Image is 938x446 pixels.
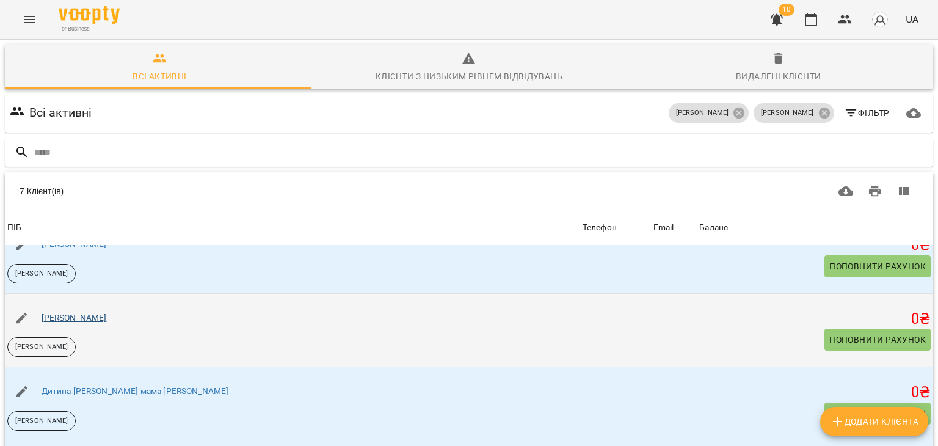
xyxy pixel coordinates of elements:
div: Sort [699,221,728,235]
div: [PERSON_NAME] [669,103,749,123]
div: Table Toolbar [5,172,933,211]
h5: 0 ₴ [699,236,931,255]
span: Поповнити рахунок [829,332,926,347]
button: Поповнити рахунок [824,329,931,351]
img: Voopty Logo [59,6,120,24]
h5: 0 ₴ [699,383,931,402]
a: [PERSON_NAME] [42,313,107,323]
div: [PERSON_NAME] [754,103,834,123]
span: Телефон [583,221,649,235]
a: Дитина [PERSON_NAME] мама [PERSON_NAME] [42,386,229,396]
button: Вигляд колонок [889,177,918,206]
p: [PERSON_NAME] [761,108,813,119]
h5: 0 ₴ [699,310,931,329]
span: UA [906,13,918,26]
p: [PERSON_NAME] [15,342,68,353]
span: 10 [779,4,794,16]
div: Всі активні [133,69,186,84]
span: Email [653,221,695,235]
span: For Business [59,25,120,33]
div: Sort [7,221,21,235]
button: Фільтр [839,102,895,124]
img: avatar_s.png [871,11,889,28]
div: [PERSON_NAME] [7,411,76,431]
div: Видалені клієнти [736,69,821,84]
button: Menu [15,5,44,34]
button: Додати клієнта [820,407,928,436]
span: Баланс [699,221,931,235]
div: Email [653,221,674,235]
button: Завантажити CSV [831,177,860,206]
button: UA [901,8,923,31]
div: Баланс [699,221,728,235]
button: Поповнити рахунок [824,255,931,277]
span: Додати клієнта [830,414,918,429]
div: Телефон [583,221,617,235]
h6: Всі активні [29,103,92,122]
button: Друк [860,177,890,206]
p: [PERSON_NAME] [15,416,68,426]
div: Sort [653,221,674,235]
button: Поповнити рахунок [824,403,931,425]
p: [PERSON_NAME] [15,269,68,279]
span: ПІБ [7,221,578,235]
div: Sort [583,221,617,235]
div: Клієнти з низьким рівнем відвідувань [376,69,562,84]
div: 7 Клієнт(ів) [20,185,448,197]
div: ПІБ [7,221,21,235]
p: [PERSON_NAME] [676,108,729,119]
span: Поповнити рахунок [829,406,926,421]
span: Фільтр [844,106,890,120]
div: [PERSON_NAME] [7,337,76,357]
div: [PERSON_NAME] [7,264,76,283]
span: Поповнити рахунок [829,259,926,274]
